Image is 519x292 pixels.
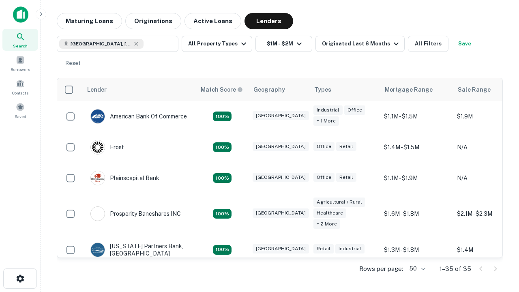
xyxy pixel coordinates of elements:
[253,173,309,182] div: [GEOGRAPHIC_DATA]
[452,36,478,52] button: Save your search to get updates of matches that match your search criteria.
[71,40,131,47] span: [GEOGRAPHIC_DATA], [GEOGRAPHIC_DATA], [GEOGRAPHIC_DATA]
[336,142,356,151] div: Retail
[90,171,159,185] div: Plainscapital Bank
[201,85,243,94] div: Capitalize uses an advanced AI algorithm to match your search with the best lender. The match sco...
[90,140,124,155] div: Frost
[91,207,105,221] img: picture
[182,36,252,52] button: All Property Types
[314,85,331,94] div: Types
[313,219,340,229] div: + 2 more
[91,109,105,123] img: picture
[60,55,86,71] button: Reset
[253,244,309,253] div: [GEOGRAPHIC_DATA]
[87,85,107,94] div: Lender
[82,78,196,101] th: Lender
[309,78,380,101] th: Types
[90,243,188,257] div: [US_STATE] Partners Bank, [GEOGRAPHIC_DATA]
[380,78,453,101] th: Mortgage Range
[313,173,335,182] div: Office
[253,85,285,94] div: Geography
[313,116,339,126] div: + 1 more
[380,163,453,193] td: $1.1M - $1.9M
[253,208,309,218] div: [GEOGRAPHIC_DATA]
[380,132,453,163] td: $1.4M - $1.5M
[184,13,241,29] button: Active Loans
[253,142,309,151] div: [GEOGRAPHIC_DATA]
[13,43,28,49] span: Search
[91,140,105,154] img: picture
[213,245,232,255] div: Matching Properties: 4, hasApolloMatch: undefined
[253,111,309,120] div: [GEOGRAPHIC_DATA]
[125,13,181,29] button: Originations
[313,198,365,207] div: Agricultural / Rural
[12,90,28,96] span: Contacts
[255,36,312,52] button: $1M - $2M
[2,99,38,121] a: Saved
[249,78,309,101] th: Geography
[322,39,401,49] div: Originated Last 6 Months
[90,206,181,221] div: Prosperity Bancshares INC
[213,112,232,121] div: Matching Properties: 3, hasApolloMatch: undefined
[344,105,365,115] div: Office
[201,85,241,94] h6: Match Score
[315,36,405,52] button: Originated Last 6 Months
[440,264,471,274] p: 1–35 of 35
[91,171,105,185] img: picture
[196,78,249,101] th: Capitalize uses an advanced AI algorithm to match your search with the best lender. The match sco...
[380,193,453,234] td: $1.6M - $1.8M
[313,142,335,151] div: Office
[213,142,232,152] div: Matching Properties: 3, hasApolloMatch: undefined
[11,66,30,73] span: Borrowers
[380,101,453,132] td: $1.1M - $1.5M
[213,209,232,219] div: Matching Properties: 5, hasApolloMatch: undefined
[380,234,453,265] td: $1.3M - $1.8M
[406,263,427,275] div: 50
[244,13,293,29] button: Lenders
[2,29,38,51] a: Search
[91,243,105,257] img: picture
[15,113,26,120] span: Saved
[408,36,448,52] button: All Filters
[478,227,519,266] iframe: Chat Widget
[13,6,28,23] img: capitalize-icon.png
[313,105,343,115] div: Industrial
[57,13,122,29] button: Maturing Loans
[385,85,433,94] div: Mortgage Range
[335,244,365,253] div: Industrial
[458,85,491,94] div: Sale Range
[2,52,38,74] a: Borrowers
[313,208,346,218] div: Healthcare
[313,244,334,253] div: Retail
[90,109,187,124] div: American Bank Of Commerce
[213,173,232,183] div: Matching Properties: 3, hasApolloMatch: undefined
[2,76,38,98] a: Contacts
[359,264,403,274] p: Rows per page:
[336,173,356,182] div: Retail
